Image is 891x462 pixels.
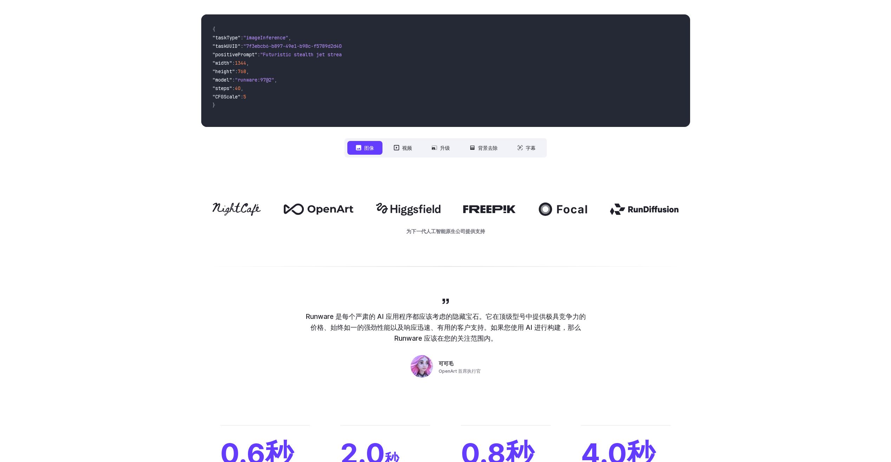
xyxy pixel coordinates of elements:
span: "CFGScale" [212,94,241,100]
span: : [232,60,235,66]
span: "model" [212,77,232,83]
span: : [241,94,243,100]
img: 人 [411,355,433,378]
span: : [232,77,235,83]
span: 768 [238,68,246,75]
span: , [288,34,291,41]
font: 图像 [364,144,374,152]
p: 为下一代人工智能原生公司提供支持 [201,227,690,235]
span: 40 [235,85,241,91]
span: : [257,51,260,58]
span: "7f3ebcb6-b897-49e1-b98c-f5789d2d40d7" [243,43,350,49]
span: "runware:97@2" [235,77,274,83]
span: : [241,34,243,41]
span: "positivePrompt" [212,51,257,58]
font: 字幕 [526,144,536,152]
span: , [241,85,243,91]
font: 升级 [440,144,450,152]
span: "taskUUID" [212,43,241,49]
span: "Futuristic stealth jet streaking through a neon-lit cityscape with glowing purple exhaust" [260,51,516,58]
span: : [241,43,243,49]
span: 可可毛 [439,360,453,368]
p: Runware 是每个严肃的 AI 应用程序都应该考虑的隐藏宝石。它在顶级型号中提供极具竞争力的价格、始终如一的强劲性能以及响应迅速、有用的客户支持。如果您使用 AI 进行构建，那么 Runwa... [305,311,586,344]
span: 5 [243,94,246,100]
span: "width" [212,60,232,66]
span: } [212,102,215,108]
span: : [232,85,235,91]
span: "height" [212,68,235,75]
span: : [235,68,238,75]
span: "steps" [212,85,232,91]
span: "imageInference" [243,34,288,41]
span: OpenArt 首席执行官 [439,368,481,375]
span: { [212,26,215,32]
font: 背景去除 [478,144,498,152]
font: 视频 [402,144,412,152]
span: , [246,60,249,66]
span: "taskType" [212,34,241,41]
span: 1344 [235,60,246,66]
span: , [274,77,277,83]
span: , [246,68,249,75]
